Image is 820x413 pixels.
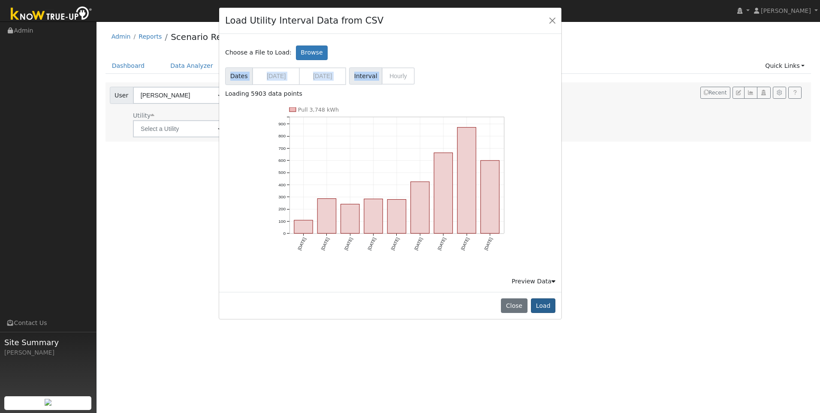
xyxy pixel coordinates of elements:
[390,237,400,251] text: [DATE]
[225,89,555,98] div: Loading 5903 data points
[364,199,383,234] rect: onclick=""
[341,204,359,234] rect: onclick=""
[278,219,286,224] text: 100
[531,298,555,313] button: Load
[349,67,382,85] span: Interval
[294,220,313,234] rect: onclick=""
[458,128,476,234] rect: onclick=""
[512,277,555,286] div: Preview Data
[320,237,330,251] text: [DATE]
[546,15,558,27] button: Close
[278,134,286,139] text: 800
[317,199,336,234] rect: onclick=""
[278,207,286,212] text: 200
[278,158,286,163] text: 600
[225,48,292,57] span: Choose a File to Load:
[344,237,353,251] text: [DATE]
[278,195,286,200] text: 300
[387,200,406,234] rect: onclick=""
[501,298,527,313] button: Close
[298,106,339,113] text: Pull 3,748 kWh
[278,146,286,151] text: 700
[278,170,286,175] text: 500
[278,182,286,187] text: 400
[411,182,430,234] rect: onclick=""
[437,237,447,251] text: [DATE]
[483,237,493,251] text: [DATE]
[481,161,500,234] rect: onclick=""
[367,237,377,251] text: [DATE]
[297,237,307,251] text: [DATE]
[283,231,286,236] text: 0
[460,237,470,251] text: [DATE]
[296,46,328,60] label: Browse
[225,67,253,85] span: Dates
[225,14,383,27] h4: Load Utility Interval Data from CSV
[434,153,453,234] rect: onclick=""
[413,237,423,251] text: [DATE]
[278,121,286,126] text: 900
